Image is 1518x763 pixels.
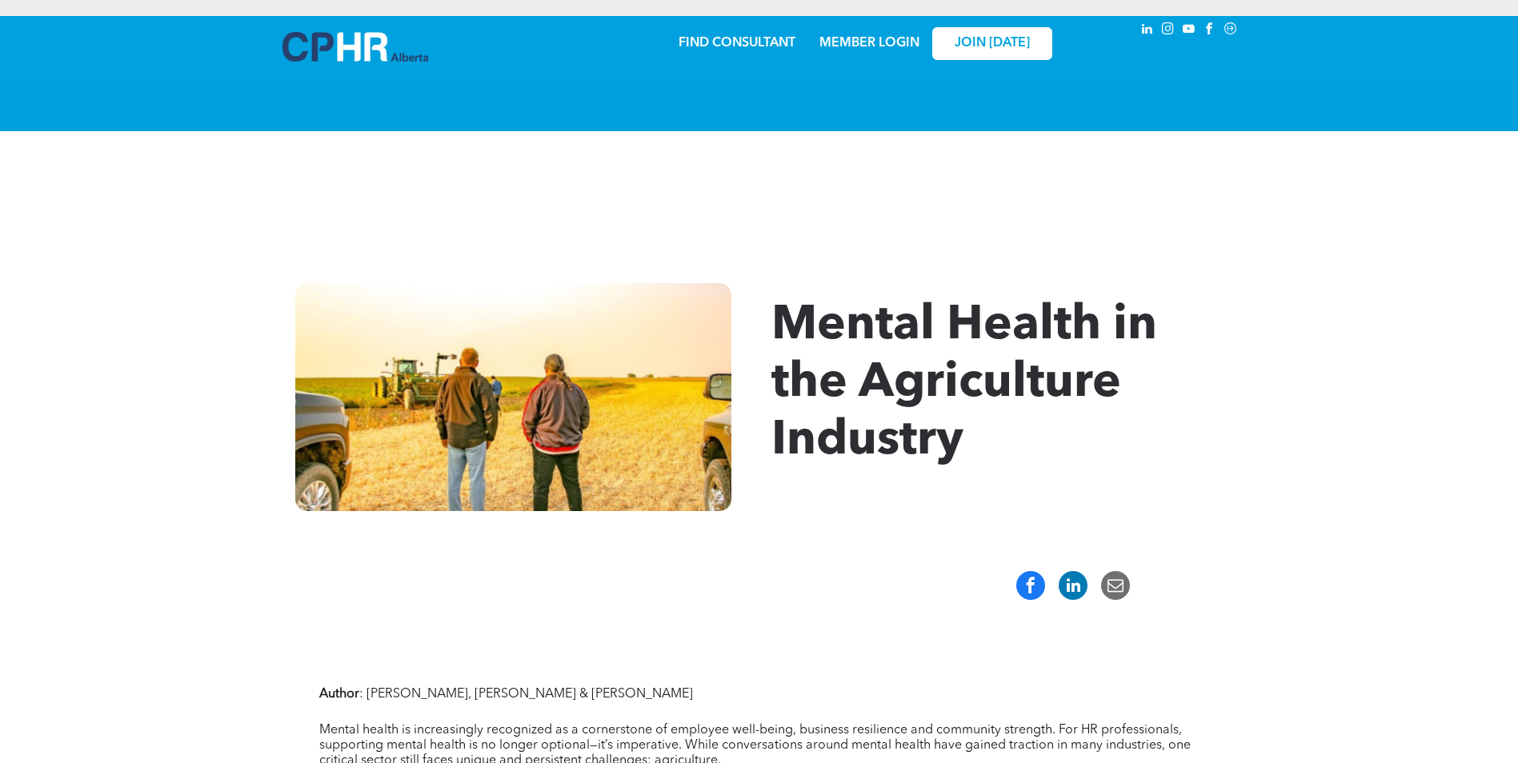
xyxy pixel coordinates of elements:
a: FIND CONSULTANT [679,37,795,50]
span: Mental Health in the Agriculture Industry [771,302,1157,465]
a: JOIN [DATE] [932,27,1052,60]
a: linkedin [1139,20,1156,42]
a: facebook [1201,20,1219,42]
a: instagram [1160,20,1177,42]
a: Social network [1222,20,1240,42]
span: : [PERSON_NAME], [PERSON_NAME] & [PERSON_NAME] [359,688,693,701]
span: JOIN [DATE] [955,36,1030,51]
a: youtube [1180,20,1198,42]
strong: Author [319,688,359,701]
a: MEMBER LOGIN [819,37,919,50]
img: A blue and white logo for cp alberta [282,32,428,62]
